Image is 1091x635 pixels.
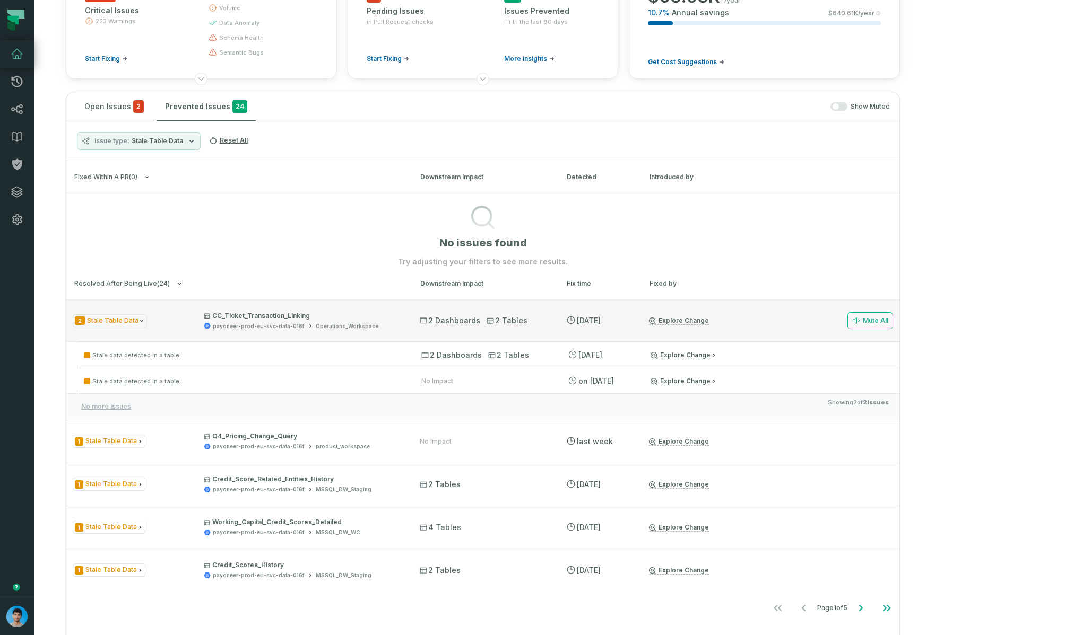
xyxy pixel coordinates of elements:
[420,172,548,182] div: Downstream Impact
[765,597,791,619] button: Go to first page
[488,350,529,360] span: 2 Tables
[439,235,527,250] h1: No issues found
[73,563,145,577] span: Issue Type
[316,486,371,493] div: MSSQL_DW_Staging
[765,597,899,619] ul: Page 1 of 5
[651,377,711,385] a: Explore Change
[219,19,259,27] span: data anomaly
[650,172,745,182] div: Introduced by
[96,17,136,25] span: 223 Warnings
[649,316,709,325] a: Explore Change
[213,528,305,536] div: payoneer-prod-eu-svc-data-016f
[219,48,264,57] span: semantic bugs
[828,9,874,17] span: $ 640.61K /year
[398,257,568,267] p: Try adjusting your filters to see more results.
[316,571,371,579] div: MSSQL_DW_Staging
[92,377,181,385] span: Stale data detected in a table:
[577,316,601,325] relative-time: Sep 30, 2025, 2:00 AM GMT+3
[94,137,129,145] span: Issue type
[133,100,144,113] span: critical issues and errors combined
[205,132,252,149] button: Reset All
[204,432,401,440] p: Q4_Pricing_Change_Query
[420,437,452,446] div: No Impact
[649,437,709,446] a: Explore Change
[847,312,893,329] button: Mute All
[132,137,183,145] span: Stale Table Data
[649,523,709,532] a: Explore Change
[577,480,601,489] relative-time: Sep 21, 2025, 10:28 AM GMT+3
[316,443,370,451] div: product_workspace
[420,315,480,326] span: 2 Dashboards
[578,376,614,385] relative-time: Sep 1, 2025, 2:00 AM GMT+3
[204,475,401,483] p: Credit_Score_Related_Entities_History
[578,350,602,359] relative-time: Sep 30, 2025, 2:00 AM GMT+3
[157,92,256,121] button: Prevented Issues
[74,173,137,181] span: Fixed within a PR ( 0 )
[213,322,305,330] div: payoneer-prod-eu-svc-data-016f
[863,399,889,406] strong: 2 Issues
[75,437,83,446] span: Severity
[73,478,145,491] span: Issue Type
[649,480,709,489] a: Explore Change
[85,55,127,63] a: Start Fixing
[421,350,482,360] span: 2 Dashboards
[567,172,630,182] div: Detected
[204,518,401,526] p: Working_Capital_Credit_Scores_Detailed
[84,378,90,384] span: Severity
[92,351,181,359] span: Stale data detected in a table:
[6,606,28,627] img: avatar of Omri Ildis
[75,566,83,575] span: Severity
[648,58,724,66] a: Get Cost Suggestions
[73,314,147,328] span: Issue Type
[316,322,378,330] div: Operations_Workspace
[213,443,305,451] div: payoneer-prod-eu-svc-data-016f
[577,566,601,575] relative-time: Sep 21, 2025, 10:28 AM GMT+3
[74,280,401,288] button: Resolved After Being Live(24)
[204,312,401,320] p: CC_Ticket_Transaction_Linking
[648,58,717,66] span: Get Cost Suggestions
[75,523,83,532] span: Severity
[219,4,240,12] span: volume
[74,280,170,288] span: Resolved After Being Live ( 24 )
[73,435,145,448] span: Issue Type
[791,597,817,619] button: Go to previous page
[420,565,461,576] span: 2 Tables
[420,479,461,490] span: 2 Tables
[213,571,305,579] div: payoneer-prod-eu-svc-data-016f
[66,193,899,267] div: Fixed within a PR(0)
[567,279,630,288] div: Fix time
[204,561,401,569] p: Credit_Scores_History
[651,351,711,359] a: Explore Change
[650,279,745,288] div: Fixed by
[76,92,152,121] button: Open Issues
[420,522,461,533] span: 4 Tables
[12,583,21,592] div: Tooltip anchor
[487,315,527,326] span: 2 Tables
[421,377,453,385] div: No Impact
[367,55,409,63] a: Start Fixing
[672,7,729,18] span: Annual savings
[74,173,401,181] button: Fixed within a PR(0)
[874,597,899,619] button: Go to last page
[73,521,145,534] span: Issue Type
[75,316,85,325] span: Severity
[577,523,601,532] relative-time: Sep 21, 2025, 10:28 AM GMT+3
[219,33,264,42] span: schema health
[85,5,189,16] div: Critical Issues
[66,597,899,619] nav: pagination
[649,566,709,575] a: Explore Change
[504,6,599,16] div: Issues Prevented
[66,299,899,621] div: Resolved After Being Live(24)
[84,352,90,358] span: Severity
[367,55,402,63] span: Start Fixing
[75,480,83,489] span: Severity
[504,55,555,63] a: More insights
[577,437,613,446] relative-time: Sep 23, 2025, 10:28 AM GMT+3
[316,528,360,536] div: MSSQL_DW_WC
[85,55,120,63] span: Start Fixing
[420,279,548,288] div: Downstream Impact
[367,6,462,16] div: Pending Issues
[232,100,247,113] span: 24
[77,398,135,415] button: No more issues
[828,398,889,415] span: Showing 2 of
